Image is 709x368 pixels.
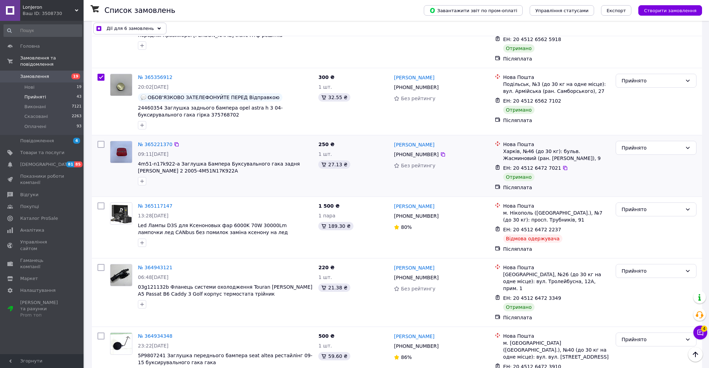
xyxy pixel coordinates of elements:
img: Фото товару [110,141,132,163]
span: Каталог ProSale [20,215,58,222]
div: 21.38 ₴ [318,283,350,292]
a: № 365117147 [138,203,172,209]
span: 1 пара [318,213,335,218]
span: 13:28[DATE] [138,213,169,218]
a: № 365356912 [138,74,172,80]
div: Отримано [503,303,535,311]
a: [PERSON_NAME] [394,203,434,210]
div: Післяплата [503,184,610,191]
span: 85 [74,161,82,167]
a: Фото товару [110,264,132,286]
span: Експорт [607,8,626,13]
span: 43 [77,94,81,100]
span: ЕН: 20 4512 6472 3349 [503,295,561,301]
span: 7121 [72,104,81,110]
span: 300 ₴ [318,74,334,80]
div: Прийнято [622,77,682,85]
span: 19 [77,84,81,90]
div: Прийнято [622,267,682,275]
img: Фото товару [110,203,132,224]
div: Післяплата [503,55,610,62]
button: Експорт [601,5,632,16]
span: 80% [401,224,412,230]
div: Нова Пошта [503,333,610,339]
div: Прийнято [622,206,682,213]
span: 2263 [72,113,81,120]
span: Гаманець компанії [20,257,64,270]
span: Без рейтингу [401,286,435,291]
div: [PHONE_NUMBER] [392,211,440,221]
a: [PERSON_NAME] [394,141,434,148]
span: Повідомлення [20,138,54,144]
span: Завантажити звіт по пром-оплаті [429,7,517,14]
div: Нова Пошта [503,74,610,81]
span: Маркет [20,275,38,282]
a: Led Лампы D3S для Ксеноновых фар 6000K 70W 30000Lm лампочки лед CANbus без помилок заміна ксенону... [138,223,288,235]
span: Замовлення [20,73,49,80]
div: Отримано [503,106,535,114]
span: 23:22[DATE] [138,343,169,349]
span: Товари та послуги [20,150,64,156]
span: Управління статусами [535,8,589,13]
span: 06:48[DATE] [138,274,169,280]
span: Прийняті [24,94,46,100]
span: 250 ₴ [318,142,334,147]
div: Подільськ, №3 (до 30 кг на одне місце): вул. Армійська (ран. Самборського), 27 [503,81,610,95]
span: 20:02[DATE] [138,84,169,90]
span: 24460354 Заглушка заднього бампера opel astra h 3 04- буксирувального гака гірка 375768702 [138,105,283,118]
h1: Список замовлень [104,6,175,15]
div: 32.55 ₴ [318,93,350,102]
div: Прийнято [622,336,682,343]
span: Створити замовлення [644,8,696,13]
div: Харків, №46 (до 30 кг): бульв. Жасминовий (ран. [PERSON_NAME]), 9 [503,148,610,162]
span: Аналітика [20,227,44,233]
a: № 364943121 [138,265,172,270]
span: Налаштування [20,287,56,294]
span: Виконані [24,104,46,110]
div: Післяплата [503,117,610,124]
span: 1 шт. [318,274,332,280]
span: 09:11[DATE] [138,151,169,157]
input: Пошук [3,24,82,37]
div: 59.60 ₴ [318,352,350,360]
a: Фото товару [110,333,132,355]
div: Післяплата [503,314,610,321]
a: 03g121132b Фланець системи охолодження Touran [PERSON_NAME] A5 Passat B6 Caddy 3 Golf корпус терм... [138,284,312,297]
a: № 364934348 [138,333,172,339]
span: [PERSON_NAME] та рахунки [20,299,64,319]
div: 27.13 ₴ [318,160,350,169]
a: 4m51-n17k922-a Заглушка Бампера Буксувального гака задня [PERSON_NAME] 2 2005-4M51N17K922A [138,161,300,174]
span: 1 500 ₴ [318,203,340,209]
span: Головна [20,43,40,49]
div: Післяплата [503,246,610,253]
span: Нові [24,84,34,90]
a: Фото товару [110,202,132,225]
div: [PHONE_NUMBER] [392,82,440,92]
span: Замовлення та повідомлення [20,55,84,67]
img: Фото товару [110,74,132,96]
div: [PHONE_NUMBER] [392,341,440,351]
div: Отримано [503,173,535,181]
span: 1 шт. [318,84,332,90]
span: ЕН: 20 4512 6562 5918 [503,37,561,42]
span: 4 [701,326,707,332]
span: LonJeron [23,4,75,10]
button: Створити замовлення [638,5,702,16]
img: :speech_balloon: [141,95,146,100]
span: 81 [66,161,74,167]
span: 93 [77,123,81,130]
div: 189.30 ₴ [318,222,353,230]
span: Відгуки [20,192,38,198]
div: м. Нікополь ([GEOGRAPHIC_DATA].), №7 (до 30 кг): просп. Трубників, 91 [503,209,610,223]
img: Фото товару [110,264,132,286]
span: 4 [73,138,80,144]
a: [PERSON_NAME] [394,264,434,271]
a: № 365221370 [138,142,172,147]
span: Скасовані [24,113,48,120]
div: Отримано [503,44,535,53]
span: Без рейтингу [401,96,435,101]
div: Відмова одержувача [503,234,562,243]
div: Нова Пошта [503,264,610,271]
